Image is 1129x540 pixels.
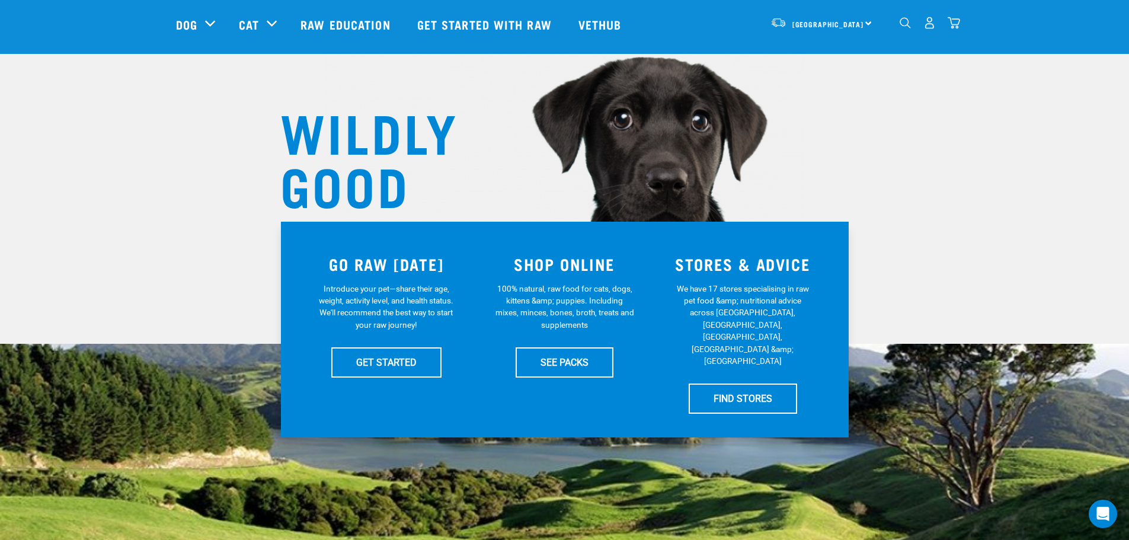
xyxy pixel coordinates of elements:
a: Get started with Raw [405,1,567,48]
img: home-icon@2x.png [948,17,960,29]
a: Raw Education [289,1,405,48]
a: SEE PACKS [516,347,613,377]
img: user.png [923,17,936,29]
span: [GEOGRAPHIC_DATA] [792,22,864,26]
img: home-icon-1@2x.png [900,17,911,28]
h1: WILDLY GOOD NUTRITION [280,104,517,264]
h3: SHOP ONLINE [482,255,647,273]
h3: STORES & ADVICE [661,255,825,273]
a: Vethub [567,1,637,48]
p: 100% natural, raw food for cats, dogs, kittens &amp; puppies. Including mixes, minces, bones, bro... [495,283,634,331]
a: Dog [176,15,197,33]
a: Cat [239,15,259,33]
div: Open Intercom Messenger [1089,500,1117,528]
h3: GO RAW [DATE] [305,255,469,273]
p: Introduce your pet—share their age, weight, activity level, and health status. We'll recommend th... [316,283,456,331]
img: van-moving.png [770,17,786,28]
a: FIND STORES [689,384,797,413]
a: GET STARTED [331,347,442,377]
p: We have 17 stores specialising in raw pet food &amp; nutritional advice across [GEOGRAPHIC_DATA],... [673,283,813,368]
